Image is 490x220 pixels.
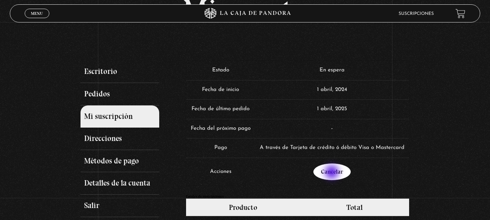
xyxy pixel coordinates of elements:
[81,172,160,195] a: Detalles de la cuenta
[81,195,160,217] a: Salir
[81,83,160,105] a: Pedidos
[260,145,404,150] span: A través de Tarjeta de crédito ó débito Visa o Mastercard
[313,163,351,180] a: Cancelar
[186,138,255,158] td: Pago
[81,150,160,173] a: Métodos de pago
[28,17,45,22] span: Cerrar
[300,199,409,216] th: Total
[186,99,255,119] td: Fecha de último pedido
[186,199,300,216] th: Producto
[31,11,43,16] span: Menu
[255,61,409,80] td: En espera
[186,195,409,198] h2: Totales de suscripciones
[255,99,409,119] td: 1 abril, 2025
[456,9,465,18] a: View your shopping cart
[81,61,179,217] nav: Páginas de cuenta
[186,80,255,100] td: Fecha de inicio
[255,80,409,100] td: 1 abril, 2024
[186,158,255,186] td: Acciones
[81,61,160,83] a: Escritorio
[81,105,160,128] a: Mi suscripción
[81,128,160,150] a: Direcciones
[186,61,255,80] td: Estado
[186,119,255,138] td: Fecha del próximo pago
[399,12,434,16] a: Suscripciones
[255,119,409,138] td: -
